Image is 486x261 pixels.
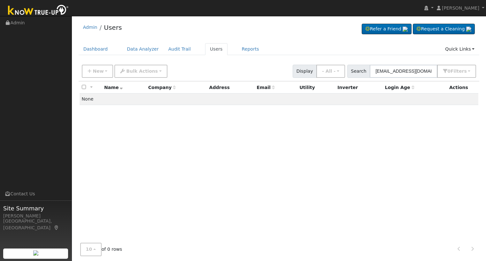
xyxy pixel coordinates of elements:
a: Users [205,43,228,55]
span: Days since last login [385,85,414,90]
a: Reports [237,43,264,55]
div: Utility [299,84,333,91]
input: Search [370,65,437,78]
div: [PERSON_NAME] [3,213,68,219]
a: Users [104,24,122,31]
img: retrieve [403,27,408,32]
span: Display [293,65,317,78]
span: s [464,69,467,74]
div: [GEOGRAPHIC_DATA], [GEOGRAPHIC_DATA] [3,218,68,231]
button: - All - [316,65,345,78]
div: Address [209,84,252,91]
span: [PERSON_NAME] [442,5,479,11]
span: Site Summary [3,204,68,213]
div: Actions [449,84,476,91]
img: retrieve [33,250,38,256]
a: Admin [83,25,97,30]
button: New [82,65,113,78]
img: retrieve [466,27,471,32]
span: of 0 rows [80,243,122,256]
button: 10 [80,243,102,256]
a: Request a Cleaning [413,24,475,35]
img: Know True-Up [5,4,72,18]
a: Refer a Friend [362,24,412,35]
a: Data Analyzer [122,43,164,55]
span: Filter [451,69,467,74]
button: 0Filters [437,65,476,78]
span: Bulk Actions [126,69,158,74]
a: Map [54,225,59,230]
span: 10 [86,247,92,252]
span: Company name [148,85,176,90]
span: New [93,69,104,74]
td: None [80,94,479,105]
span: Email [257,85,274,90]
a: Quick Links [440,43,479,55]
a: Audit Trail [164,43,196,55]
span: Name [104,85,123,90]
button: Bulk Actions [114,65,167,78]
div: Inverter [337,84,380,91]
a: Dashboard [79,43,113,55]
span: Search [347,65,370,78]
